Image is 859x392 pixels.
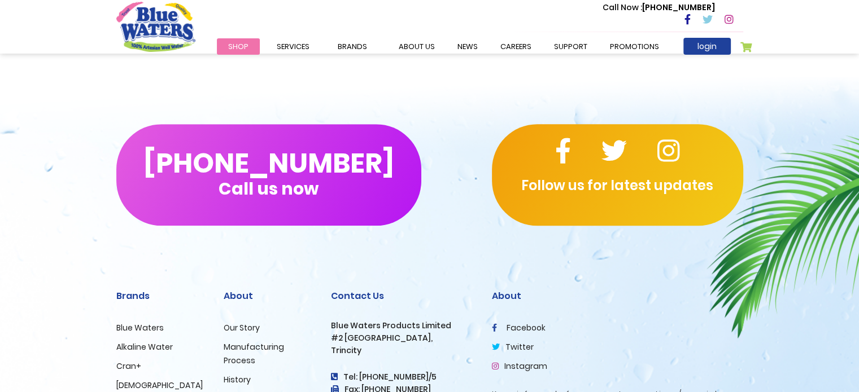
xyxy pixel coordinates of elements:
[492,290,743,301] h2: About
[224,341,284,366] a: Manufacturing Process
[224,322,260,333] a: Our Story
[492,341,534,353] a: twitter
[492,175,743,196] p: Follow us for latest updates
[492,322,546,333] a: facebook
[338,41,367,52] span: Brands
[116,380,203,391] a: [DEMOGRAPHIC_DATA]
[116,290,207,301] h2: Brands
[387,38,446,55] a: about us
[331,333,475,343] h3: #2 [GEOGRAPHIC_DATA],
[116,322,164,333] a: Blue Waters
[116,341,173,353] a: Alkaline Water
[331,321,475,331] h3: Blue Waters Products Limited
[228,41,248,52] span: Shop
[331,346,475,355] h3: Trincity
[603,2,642,13] span: Call Now :
[224,374,251,385] a: History
[331,372,475,382] h4: Tel: [PHONE_NUMBER]/5
[489,38,543,55] a: careers
[603,2,715,14] p: [PHONE_NUMBER]
[683,38,731,55] a: login
[116,2,195,51] a: store logo
[446,38,489,55] a: News
[543,38,599,55] a: support
[331,290,475,301] h2: Contact Us
[224,290,314,301] h2: About
[219,186,319,192] span: Call us now
[277,41,309,52] span: Services
[116,124,421,226] button: [PHONE_NUMBER]Call us now
[599,38,670,55] a: Promotions
[492,360,547,372] a: Instagram
[116,360,141,372] a: Cran+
